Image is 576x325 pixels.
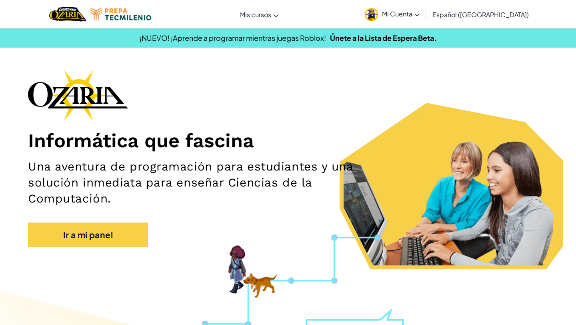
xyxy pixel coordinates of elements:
[49,6,86,22] img: Home
[428,4,533,25] a: Español ([GEOGRAPHIC_DATA])
[90,8,151,20] img: Tecmilenio logo
[382,10,420,18] span: Mi Cuenta
[365,8,378,21] img: avatar
[28,129,548,152] h1: Informática que fascina
[330,33,437,42] a: Únete a la Lista de Espera Beta.
[361,2,424,27] a: Mi Cuenta
[28,223,148,247] a: Ir a mi panel
[49,6,86,22] a: Ozaria by CodeCombat logo
[432,10,529,19] span: Español ([GEOGRAPHIC_DATA])
[140,33,326,42] span: ¡NUEVO! ¡Aprende a programar mientras juegas Roblox!
[28,70,128,121] img: Ozaria branding logo
[28,158,376,207] h2: Una aventura de programación para estudiantes y una solución inmediata para enseñar Ciencias de l...
[240,10,271,19] span: Mis cursos
[236,4,282,25] a: Mis cursos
